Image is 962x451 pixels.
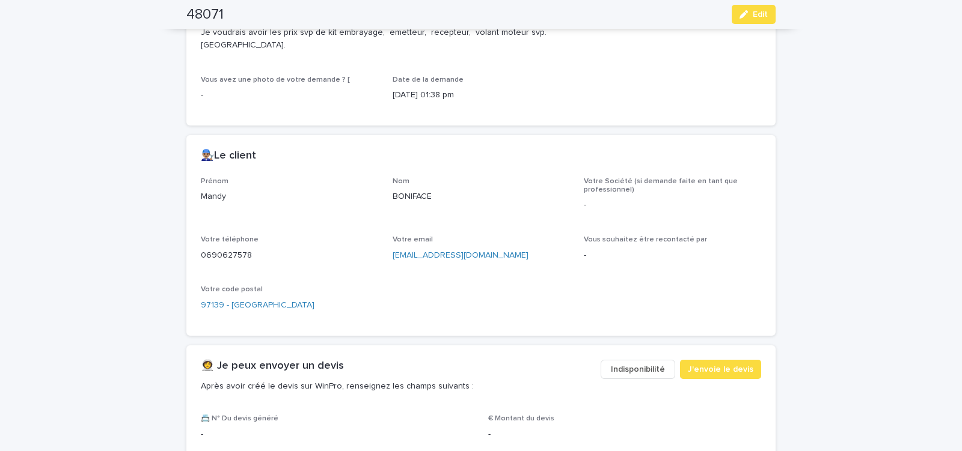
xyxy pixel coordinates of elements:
[753,10,768,19] span: Edit
[584,236,707,243] span: Vous souhaitez être recontacté par
[601,360,675,379] button: Indisponibilité
[584,199,761,211] p: -
[201,286,263,293] span: Votre code postal
[688,363,753,375] span: J'envoie le devis
[201,415,278,422] span: 📇 N° Du devis généré
[201,249,378,262] p: 0690627578
[488,415,554,422] span: € Montant du devis
[201,236,259,243] span: Votre téléphone
[201,76,350,83] span: Vous avez une photo de votre demande ? [
[201,178,228,185] span: Prénom
[201,360,344,373] h2: 👩‍🚀 Je peux envoyer un devis
[611,363,665,375] span: Indisponibilité
[201,150,256,163] h2: 👨🏽‍🔧Le client
[393,178,409,185] span: Nom
[201,381,591,392] p: Après avoir créé le devis sur WinPro, renseignez les champs suivants :
[393,76,464,83] span: Date de la demande
[393,236,433,243] span: Votre email
[393,251,528,259] a: [EMAIL_ADDRESS][DOMAIN_NAME]
[680,360,761,379] button: J'envoie le devis
[584,178,738,193] span: Votre Société (si demande faite en tant que professionnel)
[201,89,378,101] p: -
[584,249,761,262] p: -
[393,190,570,203] p: BONIFACE
[186,6,224,23] h2: 48071
[393,89,570,101] p: [DATE] 01:38 pm
[201,190,378,203] p: Mandy
[201,428,474,441] p: -
[488,428,761,441] p: -
[732,5,776,24] button: Edit
[201,14,761,51] p: Bonjour, Je voudrais avoir les prix svp de kit embrayage, emetteur, recepteur, volant moteur svp....
[201,299,314,312] a: 97139 - [GEOGRAPHIC_DATA]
